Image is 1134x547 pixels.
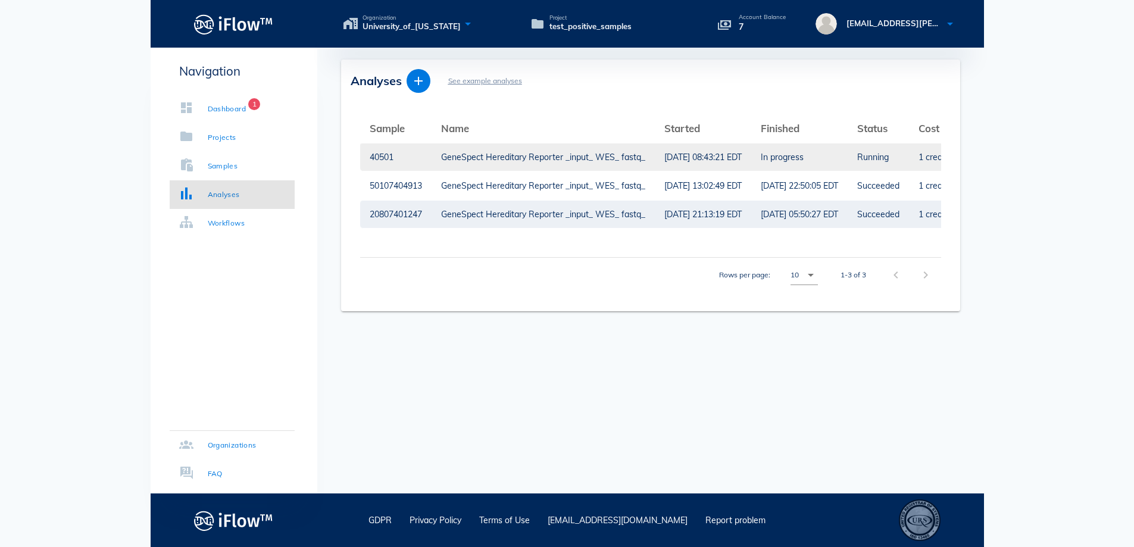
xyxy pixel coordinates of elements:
[761,201,838,228] a: [DATE] 05:50:27 EDT
[739,20,786,33] p: 7
[548,515,688,526] a: [EMAIL_ADDRESS][DOMAIN_NAME]
[248,98,260,110] span: Badge
[664,143,742,171] a: [DATE] 08:43:21 EDT
[791,265,818,285] div: 10Rows per page:
[441,172,645,199] a: GeneSpect Hereditary Reporter _input_ WES_ fastq_
[370,122,405,135] span: Sample
[804,268,818,282] i: arrow_drop_down
[761,122,799,135] span: Finished
[370,172,422,199] a: 50107404913
[848,114,909,143] th: Status: Not sorted. Activate to sort ascending.
[208,217,245,229] div: Workflows
[1074,487,1120,533] iframe: Drift Widget Chat Controller
[549,21,632,33] span: test_positive_samples
[208,160,238,172] div: Samples
[919,172,951,199] a: 1 credits
[351,73,402,88] span: Analyses
[857,122,888,135] span: Status
[208,103,246,115] div: Dashboard
[410,515,461,526] a: Privacy Policy
[194,507,273,534] img: logo
[919,122,939,135] span: Cost
[919,143,951,171] a: 1 credits
[857,201,899,228] a: Succeeded
[441,143,645,171] a: GeneSpect Hereditary Reporter _input_ WES_ fastq_
[846,18,1051,28] span: [EMAIL_ADDRESS][PERSON_NAME][DOMAIN_NAME]
[368,515,392,526] a: GDPR
[151,11,317,37] a: Logo
[441,122,469,135] span: Name
[208,132,236,143] div: Projects
[664,172,742,199] a: [DATE] 13:02:49 EDT
[208,468,223,480] div: FAQ
[441,201,645,228] a: GeneSpect Hereditary Reporter _input_ WES_ fastq_
[664,122,700,135] span: Started
[791,270,799,280] div: 10
[739,14,786,20] p: Account Balance
[761,172,838,199] a: [DATE] 22:50:05 EDT
[370,143,422,171] a: 40501
[909,114,961,143] th: Cost
[360,114,432,143] th: Sample: Not sorted. Activate to sort ascending.
[919,201,951,228] a: 1 credits
[549,15,632,21] span: Project
[208,439,257,451] div: Organizations
[705,515,766,526] a: Report problem
[363,21,461,33] span: University_of_[US_STATE]
[655,114,751,143] th: Started: Not sorted. Activate to sort ascending.
[363,15,461,21] span: Organization
[857,143,899,171] a: Running
[816,13,837,35] img: avatar.16069ca8.svg
[479,515,530,526] a: Terms of Use
[664,201,742,228] a: [DATE] 21:13:19 EDT
[857,172,899,199] a: Succeeded
[751,114,848,143] th: Finished: Not sorted. Activate to sort ascending.
[841,270,866,280] div: 1-3 of 3
[761,143,838,171] a: In progress
[899,499,941,541] div: ISO 13485 – Quality Management System
[170,62,295,80] p: Navigation
[208,189,240,201] div: Analyses
[432,114,655,143] th: Name: Not sorted. Activate to sort ascending.
[370,201,422,228] a: 20807401247
[719,258,818,292] div: Rows per page:
[448,76,522,85] a: See example analyses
